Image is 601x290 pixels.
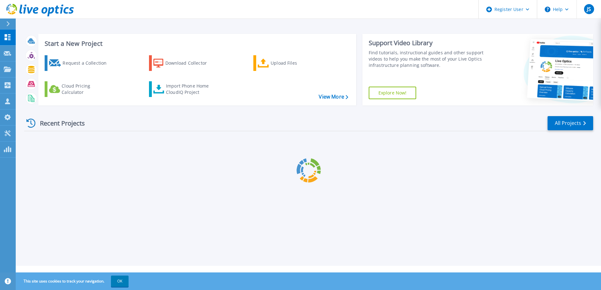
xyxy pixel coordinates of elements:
div: Recent Projects [24,115,93,131]
span: This site uses cookies to track your navigation. [17,276,129,287]
a: All Projects [548,116,593,130]
div: Request a Collection [63,57,113,69]
div: Download Collector [165,57,216,69]
div: Find tutorials, instructional guides and other support videos to help you make the most of your L... [369,50,486,68]
a: Upload Files [253,55,323,71]
div: Upload Files [271,57,321,69]
a: Request a Collection [45,55,115,71]
div: Support Video Library [369,39,486,47]
h3: Start a New Project [45,40,348,47]
a: View More [319,94,348,100]
a: Download Collector [149,55,219,71]
a: Explore Now! [369,87,416,99]
div: Import Phone Home CloudIQ Project [166,83,215,95]
button: OK [111,276,129,287]
div: Cloud Pricing Calculator [62,83,112,95]
a: Cloud Pricing Calculator [45,81,115,97]
span: JS [587,7,591,12]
